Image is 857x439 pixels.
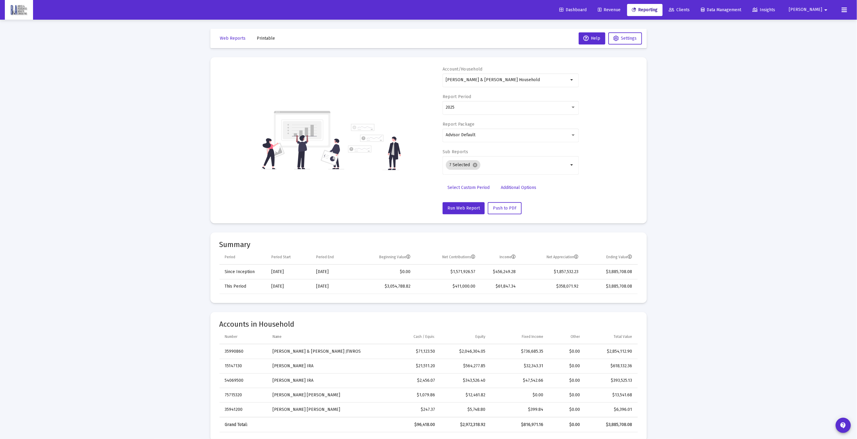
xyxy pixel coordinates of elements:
[379,255,410,259] div: Beginning Value
[219,242,638,248] mat-card-title: Summary
[9,4,28,16] img: Dashboard
[348,124,401,170] img: reporting-alt
[268,344,382,359] td: [PERSON_NAME] & [PERSON_NAME] JTWROS
[488,202,522,214] button: Push to PDF
[316,283,350,289] div: [DATE]
[225,255,236,259] div: Period
[446,159,569,171] mat-chip-list: Selection
[588,422,632,428] div: $3,885,708.08
[583,265,638,279] td: $3,885,708.08
[220,36,246,41] span: Web Reports
[552,348,580,355] div: $0.00
[215,32,251,45] button: Web Reports
[569,161,576,169] mat-icon: arrow_drop_down
[560,7,587,12] span: Dashboard
[268,388,382,402] td: [PERSON_NAME] [PERSON_NAME]
[584,36,601,41] span: Help
[443,67,483,72] label: Account/Household
[480,250,520,265] td: Column Income
[386,348,435,355] div: $71,123.50
[588,363,632,369] div: $618,132.36
[520,279,583,294] td: $358,071.92
[552,378,580,384] div: $0.00
[444,407,486,413] div: $5,748.80
[219,321,638,327] mat-card-title: Accounts in Household
[219,402,268,417] td: 35941200
[443,94,471,99] label: Report Period
[268,330,382,344] td: Column Name
[219,279,267,294] td: This Period
[444,378,486,384] div: $343,526.40
[588,378,632,384] div: $393,525.13
[480,279,520,294] td: $61,847.34
[500,255,516,259] div: Income
[552,363,580,369] div: $0.00
[268,359,382,373] td: [PERSON_NAME] IRA
[480,265,520,279] td: $456,249.28
[473,162,478,168] mat-icon: cancel
[494,392,544,398] div: $0.00
[446,160,480,170] mat-chip: 7 Selected
[608,32,642,45] button: Settings
[272,283,308,289] div: [DATE]
[598,7,621,12] span: Revenue
[520,250,583,265] td: Column Net Appreciation
[583,250,638,265] td: Column Ending Value
[439,330,490,344] td: Column Equity
[583,279,638,294] td: $3,885,708.08
[522,334,544,339] div: Fixed Income
[632,7,658,12] span: Reporting
[415,279,480,294] td: $411,000.00
[447,206,480,211] span: Run Web Report
[225,422,264,428] div: Grand Total:
[386,378,435,384] div: $2,456.07
[444,422,486,428] div: $2,972,318.92
[552,422,580,428] div: $0.00
[415,250,480,265] td: Column Net Contributions
[219,250,267,265] td: Column Period
[316,255,334,259] div: Period End
[579,32,605,45] button: Help
[354,265,415,279] td: $0.00
[316,269,350,275] div: [DATE]
[225,334,238,339] div: Number
[569,76,576,84] mat-icon: arrow_drop_down
[415,265,480,279] td: $1,571,926.57
[494,407,544,413] div: $399.84
[555,4,592,16] a: Dashboard
[219,344,268,359] td: 35990860
[446,78,569,82] input: Search or select an account or household
[267,250,312,265] td: Column Period Start
[444,348,486,355] div: $2,046,304.05
[386,422,435,428] div: $96,418.00
[494,363,544,369] div: $32,343.31
[696,4,746,16] a: Data Management
[494,378,544,384] div: $47,542.66
[627,4,663,16] a: Reporting
[312,250,354,265] td: Column Period End
[386,392,435,398] div: $1,079.86
[442,255,475,259] div: Net Contributions
[252,32,280,45] button: Printable
[446,105,455,110] span: 2025
[494,422,544,428] div: $816,971.16
[588,392,632,398] div: $13,541.68
[386,363,435,369] div: $21,511.20
[548,330,584,344] td: Column Other
[520,265,583,279] td: $1,857,532.23
[501,185,536,190] span: Additional Options
[219,330,638,432] div: Data grid
[354,250,415,265] td: Column Beginning Value
[446,132,476,137] span: Advisor Default
[268,402,382,417] td: [PERSON_NAME] [PERSON_NAME]
[273,334,282,339] div: Name
[571,334,580,339] div: Other
[588,407,632,413] div: $6,396.01
[443,149,468,154] label: Sub Reports
[219,359,268,373] td: 15147130
[552,392,580,398] div: $0.00
[444,363,486,369] div: $564,277.85
[782,4,837,16] button: [PERSON_NAME]
[552,407,580,413] div: $0.00
[219,388,268,402] td: 75715320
